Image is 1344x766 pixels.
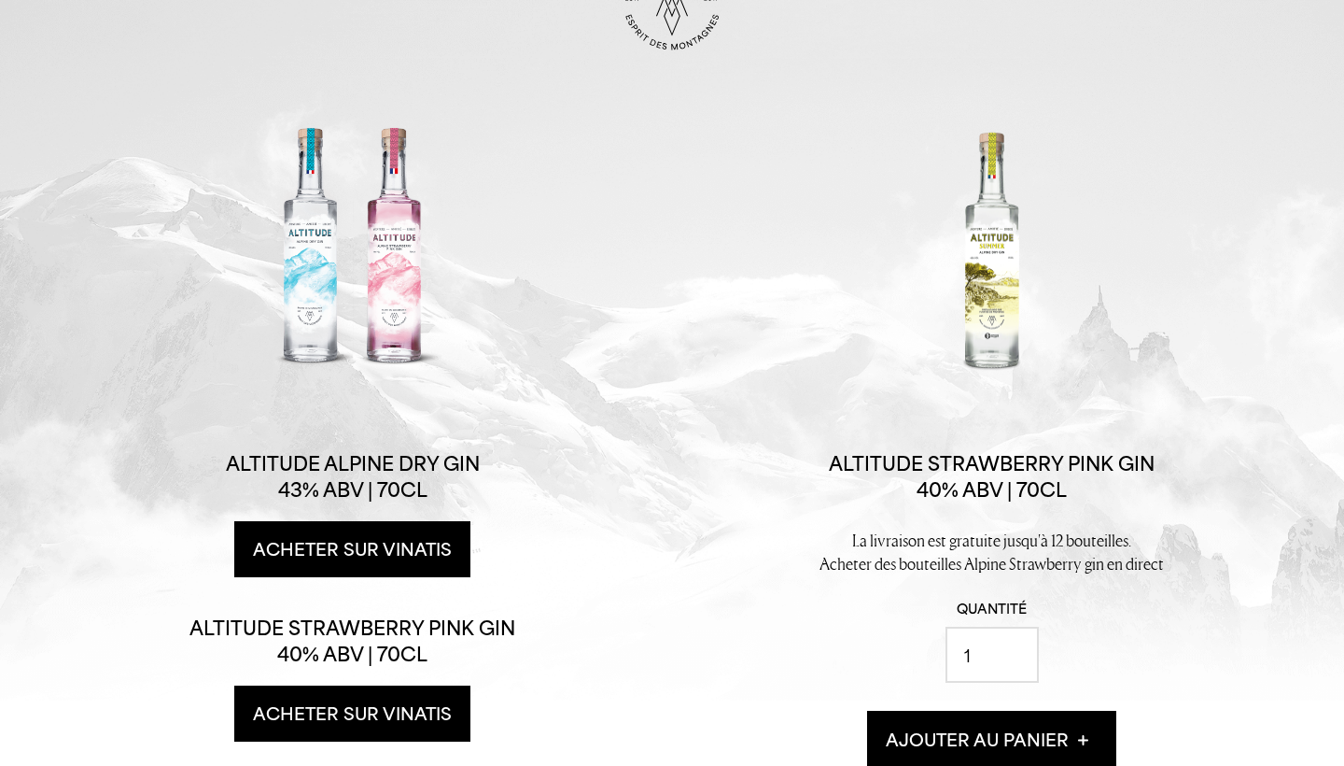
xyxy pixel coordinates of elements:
a: Acheter sur Vinatis [234,521,470,577]
p: Altitude Strawberry Pink Gin 40% ABV | 70cl [829,450,1155,503]
p: Altitude Strawberry Pink Gin 40% ABV | 70cl [189,615,515,667]
p: Altitude Alpine Dry Gin 43% ABV | 70cl [189,450,515,503]
p: Acheter des bouteilles Alpine Strawberry gin en direct [759,552,1225,575]
a: Acheter sur Vinatis [234,686,470,742]
img: icon-plus.svg [1078,735,1088,745]
p: La livraison est gratuite jusqu'à 12 bouteilles. [759,529,1225,552]
label: Quantité [759,600,1225,618]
